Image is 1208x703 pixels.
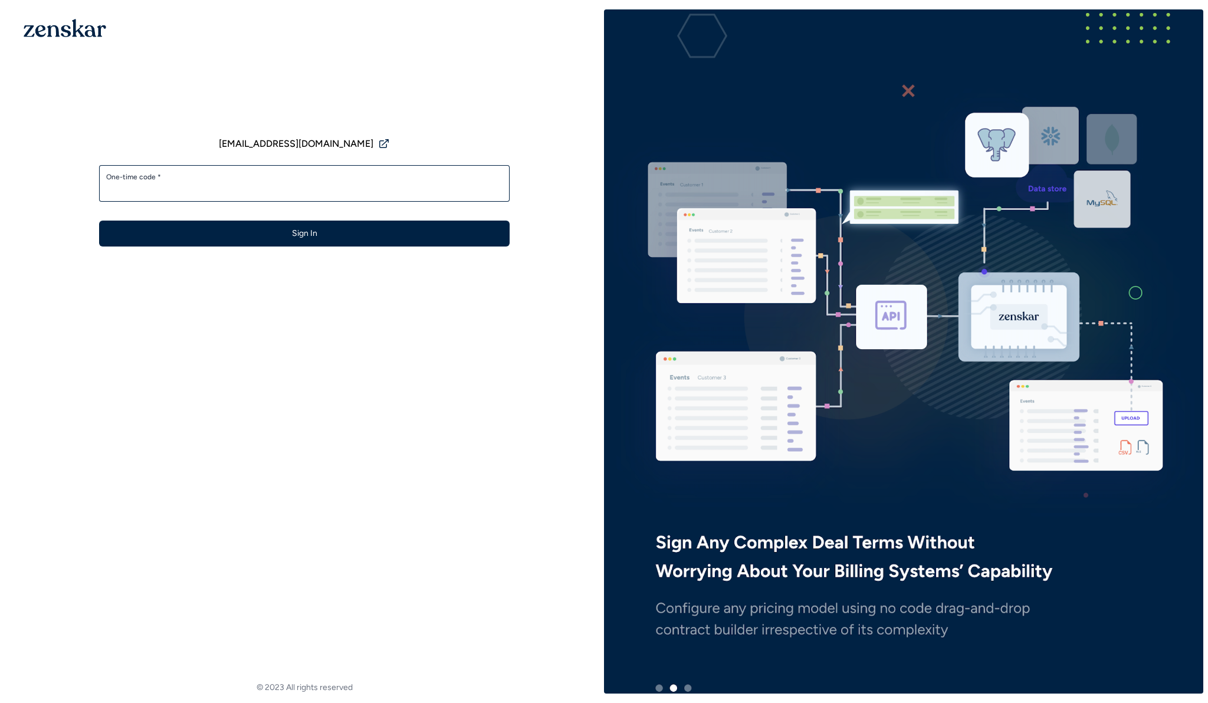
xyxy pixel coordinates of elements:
[5,682,604,694] footer: © 2023 All rights reserved
[99,221,510,247] button: Sign In
[106,172,503,182] label: One-time code *
[24,19,106,37] img: 1OGAJ2xQqyY4LXKgY66KYq0eOWRCkrZdAb3gUhuVAqdWPZE9SRJmCz+oDMSn4zDLXe31Ii730ItAGKgCKgCCgCikA4Av8PJUP...
[219,137,373,151] span: [EMAIL_ADDRESS][DOMAIN_NAME]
